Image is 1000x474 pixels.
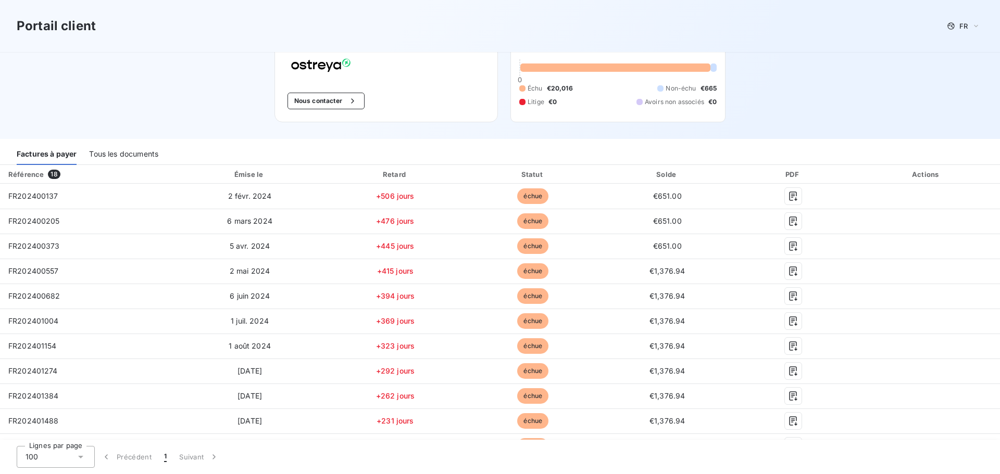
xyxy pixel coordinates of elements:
span: Avoirs non associés [645,97,704,107]
span: FR202400205 [8,216,60,225]
span: 5 avr. 2024 [230,241,270,250]
span: échue [517,288,548,304]
span: échue [517,413,548,429]
span: échue [517,238,548,254]
span: FR202401488 [8,416,59,425]
div: Tous les documents [89,143,158,165]
h3: Portail client [17,17,96,35]
span: +262 jours [376,391,415,400]
span: Litige [528,97,544,107]
span: €0 [548,97,557,107]
span: €1,376.94 [649,416,685,425]
span: +369 jours [376,316,415,325]
span: échue [517,388,548,404]
span: 1 [164,452,167,462]
span: +394 jours [376,291,415,300]
span: €0 [708,97,717,107]
span: 1 juil. 2024 [231,316,269,325]
span: 1 août 2024 [229,341,271,350]
span: FR202400682 [8,291,60,300]
span: +415 jours [377,266,414,275]
span: €665 [701,84,717,93]
div: Statut [467,169,599,180]
button: Nous contacter [287,93,365,109]
span: échue [517,263,548,279]
span: +445 jours [376,241,415,250]
span: FR202400557 [8,266,59,275]
span: €651.00 [653,241,682,250]
button: Précédent [95,446,158,468]
span: [DATE] [238,416,262,425]
span: +476 jours [376,216,415,225]
span: FR202400373 [8,241,60,250]
span: FR202401154 [8,341,57,350]
span: FR202400137 [8,191,58,200]
div: Retard [328,169,463,180]
span: €651.00 [653,191,682,200]
div: Référence [8,170,44,178]
div: PDF [736,169,851,180]
span: 6 juin 2024 [230,291,270,300]
span: €1,376.94 [649,291,685,300]
span: échue [517,313,548,329]
span: 18 [48,170,60,179]
span: €20,016 [547,84,573,93]
span: +292 jours [376,366,415,375]
span: [DATE] [238,391,262,400]
button: Suivant [173,446,226,468]
span: FR202401384 [8,391,59,400]
span: 0 [518,75,522,84]
span: [DATE] [238,366,262,375]
span: +323 jours [376,341,415,350]
span: échue [517,363,548,379]
span: €651.00 [653,216,682,225]
span: échue [517,438,548,454]
div: Actions [855,169,998,180]
span: échue [517,213,548,229]
span: +506 jours [376,191,415,200]
span: €1,376.94 [649,266,685,275]
span: 2 févr. 2024 [228,191,272,200]
span: Échu [528,84,543,93]
span: 6 mars 2024 [227,216,272,225]
div: Factures à payer [17,143,77,165]
span: 100 [26,452,38,462]
img: Company logo [287,55,354,76]
div: Solde [603,169,732,180]
span: FR202401274 [8,366,58,375]
span: 2 mai 2024 [230,266,270,275]
span: €1,376.94 [649,341,685,350]
span: échue [517,338,548,354]
span: FR202401004 [8,316,59,325]
span: +231 jours [377,416,414,425]
span: €1,376.94 [649,391,685,400]
button: 1 [158,446,173,468]
span: Non-échu [666,84,696,93]
span: €1,376.94 [649,366,685,375]
span: FR [959,22,968,30]
span: €1,376.94 [649,316,685,325]
div: Émise le [176,169,323,180]
span: échue [517,188,548,204]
